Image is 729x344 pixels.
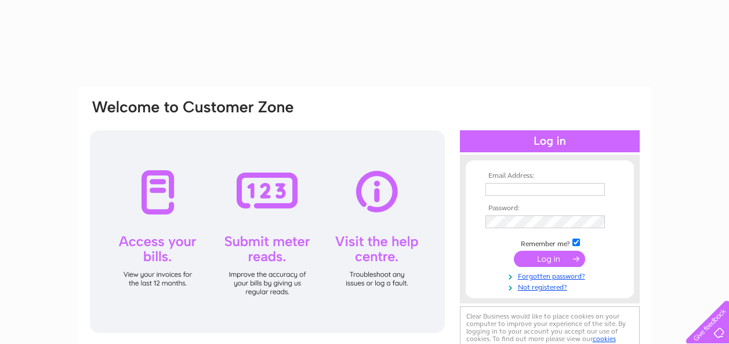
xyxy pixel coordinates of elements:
[483,237,617,248] td: Remember me?
[483,172,617,180] th: Email Address:
[514,251,585,267] input: Submit
[485,281,617,292] a: Not registered?
[485,270,617,281] a: Forgotten password?
[483,204,617,213] th: Password:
